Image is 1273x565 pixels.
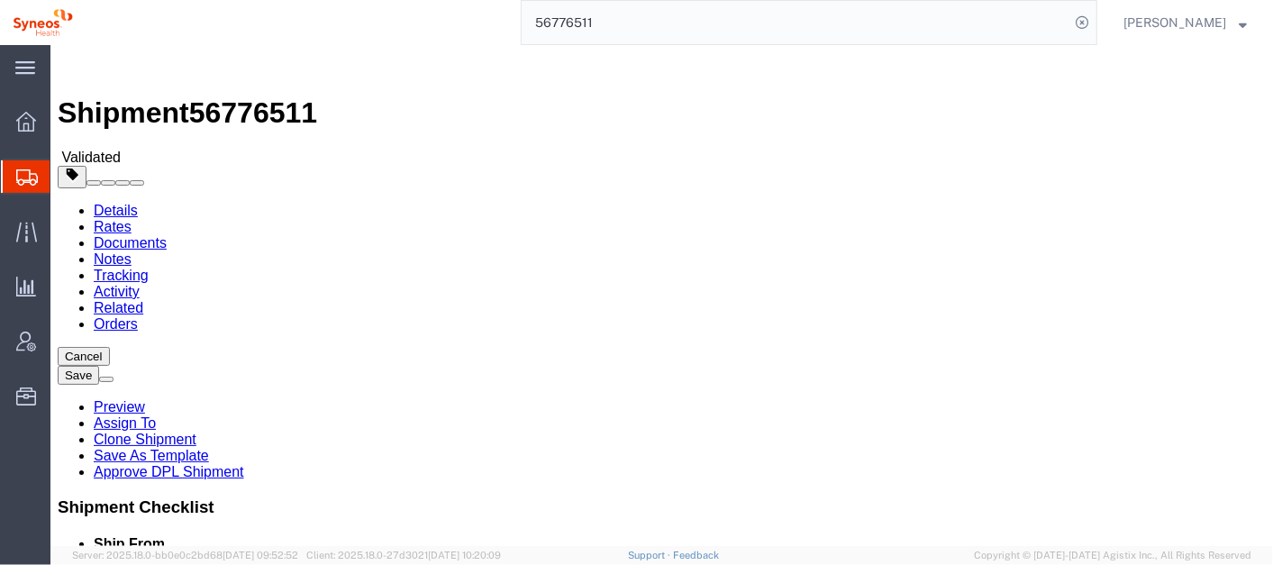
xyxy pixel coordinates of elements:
[72,550,298,560] span: Server: 2025.18.0-bb0e0c2bd68
[223,550,298,560] span: [DATE] 09:52:52
[628,550,673,560] a: Support
[974,548,1251,563] span: Copyright © [DATE]-[DATE] Agistix Inc., All Rights Reserved
[50,45,1273,546] iframe: FS Legacy Container
[1123,13,1226,32] span: Julie Ryan
[1123,12,1248,33] button: [PERSON_NAME]
[673,550,719,560] a: Feedback
[428,550,501,560] span: [DATE] 10:20:09
[13,9,73,36] img: logo
[522,1,1069,44] input: Search for shipment number, reference number
[306,550,501,560] span: Client: 2025.18.0-27d3021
